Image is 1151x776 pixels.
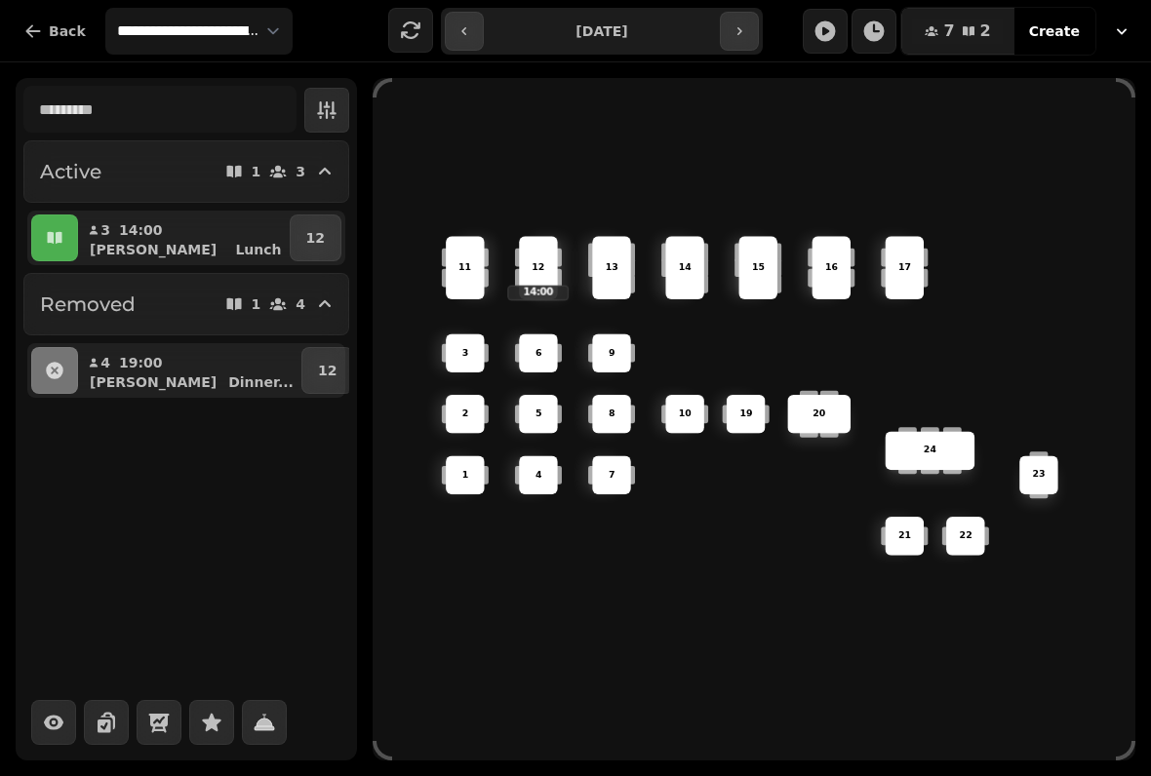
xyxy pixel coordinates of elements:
span: 7 [943,23,954,39]
button: 12 [301,347,353,394]
p: 19 [739,407,752,421]
h2: Removed [40,291,136,318]
h2: Active [40,158,101,185]
p: 15 [752,261,765,275]
button: 72 [901,8,1013,55]
p: 24 [924,444,936,457]
p: 17 [898,261,911,275]
button: 314:00[PERSON_NAME]Lunch [82,214,286,261]
p: 21 [898,529,911,543]
p: Dinner ... [228,372,294,392]
button: Create [1013,8,1095,55]
p: 14:00 [509,287,568,299]
button: 419:00[PERSON_NAME]Dinner... [82,347,298,394]
p: 4 [296,297,305,311]
p: 7 [609,468,615,482]
span: Back [49,24,86,38]
p: Lunch [235,240,281,259]
p: 9 [609,346,615,360]
p: 4 [536,468,542,482]
p: 23 [1032,468,1045,482]
p: 13 [605,261,617,275]
p: [PERSON_NAME] [90,372,217,392]
p: 10 [679,407,692,421]
p: 12 [532,261,544,275]
p: 22 [959,529,972,543]
p: 3 [99,220,111,240]
p: 16 [825,261,838,275]
p: 8 [609,407,615,421]
p: 1 [252,165,261,178]
p: 12 [306,228,325,248]
button: Active13 [23,140,349,203]
p: 1 [252,297,261,311]
p: 3 [462,346,469,360]
button: 12 [290,214,341,261]
p: 14 [679,261,692,275]
p: [PERSON_NAME] [90,240,217,259]
span: Create [1029,24,1080,38]
p: 20 [813,407,825,421]
p: 19:00 [119,353,163,372]
p: 2 [462,407,469,421]
p: 5 [536,407,542,421]
button: Removed14 [23,273,349,335]
p: 4 [99,353,111,372]
p: 1 [462,468,469,482]
p: 12 [318,361,337,380]
p: 6 [536,346,542,360]
button: Back [8,8,101,55]
span: 2 [980,23,991,39]
p: 14:00 [119,220,163,240]
p: 3 [296,165,305,178]
p: 11 [458,261,471,275]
